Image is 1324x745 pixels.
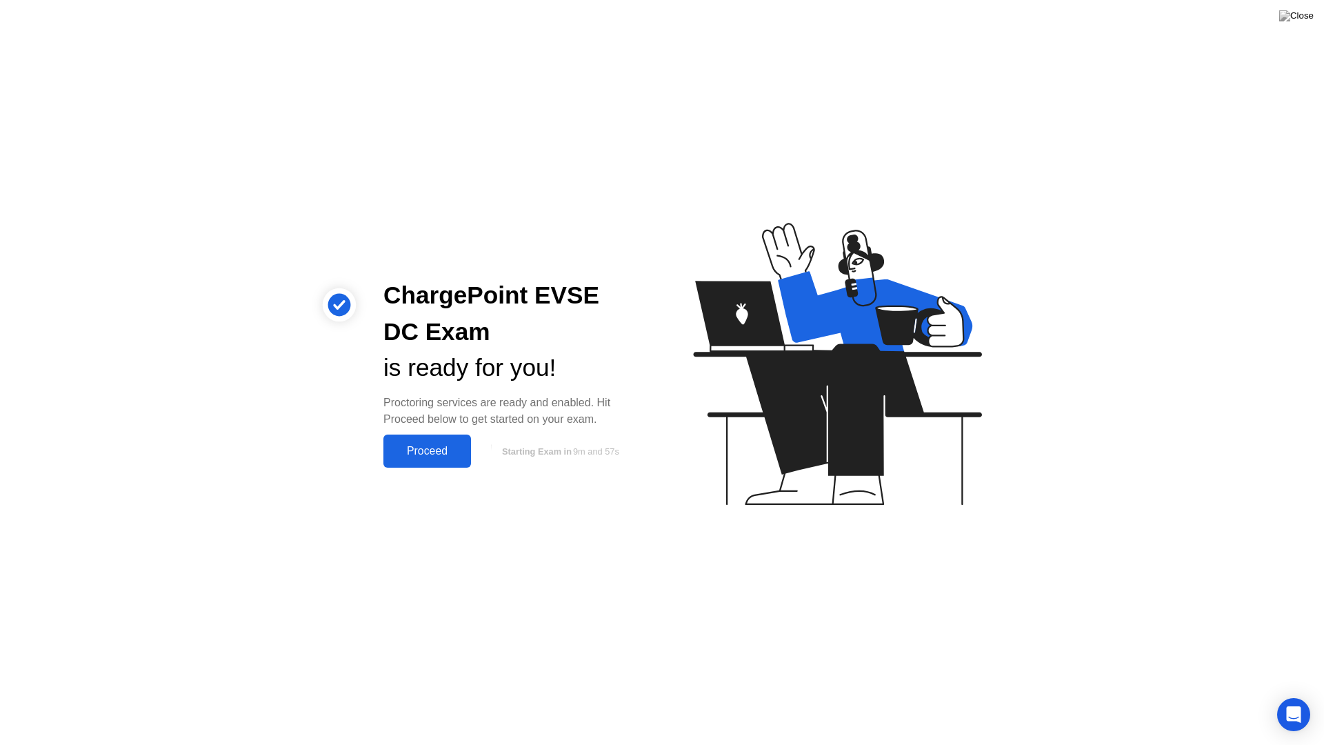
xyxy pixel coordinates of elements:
[383,277,640,350] div: ChargePoint EVSE DC Exam
[383,435,471,468] button: Proceed
[478,438,640,464] button: Starting Exam in9m and 57s
[573,446,619,457] span: 9m and 57s
[388,445,467,457] div: Proceed
[383,395,640,428] div: Proctoring services are ready and enabled. Hit Proceed below to get started on your exam.
[383,350,640,386] div: is ready for you!
[1277,698,1310,731] div: Open Intercom Messenger
[1279,10,1314,21] img: Close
